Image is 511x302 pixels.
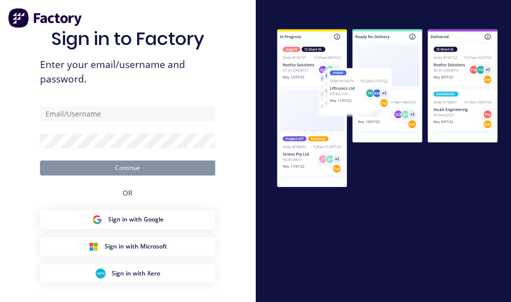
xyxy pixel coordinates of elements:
span: Sign in with Google [108,215,164,224]
span: Sign in with Xero [112,269,160,278]
button: Xero Sign inSign in with Xero [40,264,215,283]
h1: Sign in to Factory [51,28,204,49]
button: Continue [40,160,215,175]
div: OR [123,175,133,210]
img: Xero Sign in [96,268,106,278]
input: Email/Username [40,106,215,121]
span: Enter your email/username and password. [40,57,215,86]
img: Factory [8,8,83,28]
button: Google Sign inSign in with Google [40,210,215,229]
button: Microsoft Sign inSign in with Microsoft [40,237,215,256]
img: Microsoft Sign in [89,241,99,251]
img: Google Sign in [92,214,102,224]
span: Sign in with Microsoft [105,242,167,251]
